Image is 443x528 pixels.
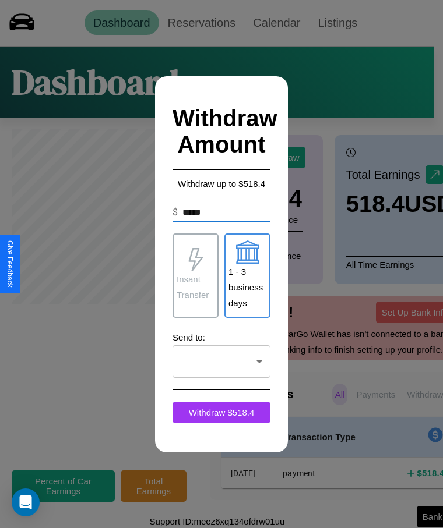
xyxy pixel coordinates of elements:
p: Insant Transfer [177,271,215,303]
div: Give Feedback [6,240,14,288]
p: $ [173,205,178,219]
div: Open Intercom Messenger [12,488,40,516]
p: Send to: [173,329,270,345]
p: 1 - 3 business days [228,264,266,311]
h2: Withdraw Amount [173,94,270,170]
button: Withdraw $518.4 [173,402,270,423]
p: Withdraw up to $ 518.4 [173,176,270,192]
